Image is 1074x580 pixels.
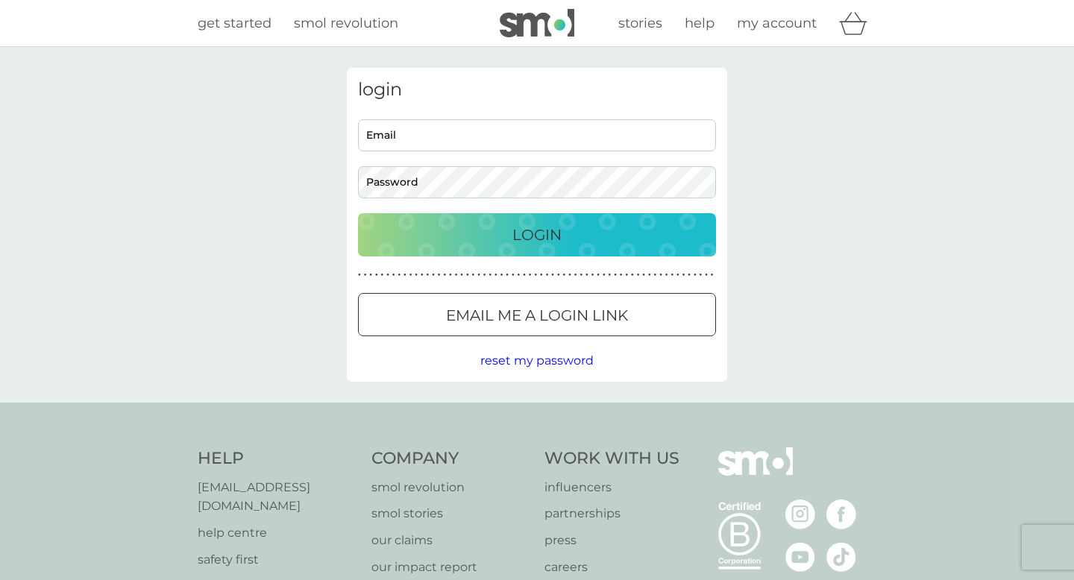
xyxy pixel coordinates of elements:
[369,271,372,279] p: ●
[358,271,361,279] p: ●
[574,271,577,279] p: ●
[551,271,554,279] p: ●
[198,550,357,570] a: safety first
[512,223,562,247] p: Login
[415,271,418,279] p: ●
[371,504,530,523] a: smol stories
[500,9,574,37] img: smol
[648,271,651,279] p: ●
[500,271,503,279] p: ●
[557,271,560,279] p: ●
[826,542,856,572] img: visit the smol Tiktok page
[580,271,582,279] p: ●
[523,271,526,279] p: ●
[358,293,716,336] button: Email me a login link
[685,15,715,31] span: help
[544,504,679,523] a: partnerships
[676,271,679,279] p: ●
[544,558,679,577] a: careers
[737,13,817,34] a: my account
[618,13,662,34] a: stories
[839,8,876,38] div: basket
[609,271,612,279] p: ●
[671,271,673,279] p: ●
[512,271,515,279] p: ●
[785,499,815,529] img: visit the smol Instagram page
[371,558,530,577] a: our impact report
[718,447,793,498] img: smol
[563,271,566,279] p: ●
[682,271,685,279] p: ●
[443,271,446,279] p: ●
[688,271,691,279] p: ●
[631,271,634,279] p: ●
[544,531,679,550] a: press
[700,271,703,279] p: ●
[358,79,716,101] h3: login
[603,271,606,279] p: ●
[625,271,628,279] p: ●
[506,271,509,279] p: ●
[198,447,357,470] h4: Help
[483,271,486,279] p: ●
[409,271,412,279] p: ●
[198,13,271,34] a: get started
[375,271,378,279] p: ●
[427,271,430,279] p: ●
[198,523,357,543] a: help centre
[294,13,398,34] a: smol revolution
[654,271,657,279] p: ●
[618,15,662,31] span: stories
[685,13,715,34] a: help
[371,447,530,470] h4: Company
[460,271,463,279] p: ●
[381,271,384,279] p: ●
[637,271,640,279] p: ●
[540,271,543,279] p: ●
[449,271,452,279] p: ●
[371,478,530,497] a: smol revolution
[826,499,856,529] img: visit the smol Facebook page
[294,15,398,31] span: smol revolution
[477,271,480,279] p: ●
[466,271,469,279] p: ●
[620,271,623,279] p: ●
[403,271,406,279] p: ●
[480,353,594,368] span: reset my password
[614,271,617,279] p: ●
[494,271,497,279] p: ●
[705,271,708,279] p: ●
[785,542,815,572] img: visit the smol Youtube page
[455,271,458,279] p: ●
[364,271,367,279] p: ●
[665,271,668,279] p: ●
[659,271,662,279] p: ●
[585,271,588,279] p: ●
[568,271,571,279] p: ●
[371,531,530,550] a: our claims
[534,271,537,279] p: ●
[438,271,441,279] p: ●
[472,271,475,279] p: ●
[642,271,645,279] p: ●
[544,447,679,470] h4: Work With Us
[597,271,600,279] p: ●
[392,271,395,279] p: ●
[432,271,435,279] p: ●
[198,478,357,516] a: [EMAIL_ADDRESS][DOMAIN_NAME]
[358,213,716,256] button: Login
[694,271,697,279] p: ●
[711,271,714,279] p: ●
[544,478,679,497] a: influencers
[489,271,492,279] p: ●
